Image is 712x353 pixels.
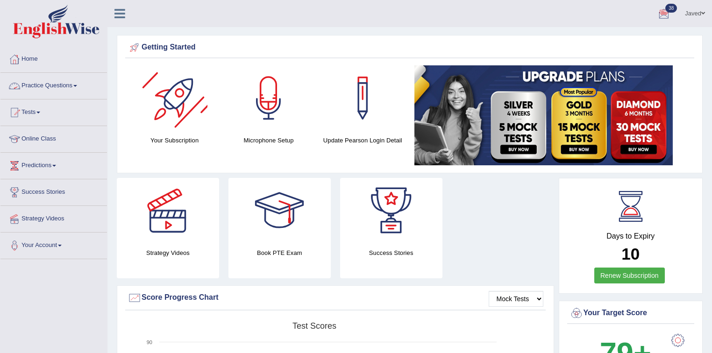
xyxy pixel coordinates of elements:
[292,321,336,331] tspan: Test scores
[0,153,107,176] a: Predictions
[147,339,152,345] text: 90
[117,248,219,258] h4: Strategy Videos
[0,233,107,256] a: Your Account
[414,65,673,165] img: small5.jpg
[228,248,331,258] h4: Book PTE Exam
[594,268,665,283] a: Renew Subscription
[226,135,311,145] h4: Microphone Setup
[0,179,107,203] a: Success Stories
[570,232,692,240] h4: Days to Expiry
[621,245,640,263] b: 10
[132,135,217,145] h4: Your Subscription
[0,99,107,123] a: Tests
[570,306,692,320] div: Your Target Score
[0,46,107,70] a: Home
[0,206,107,229] a: Strategy Videos
[320,135,405,145] h4: Update Pearson Login Detail
[0,126,107,149] a: Online Class
[340,248,442,258] h4: Success Stories
[0,73,107,96] a: Practice Questions
[128,41,692,55] div: Getting Started
[128,291,543,305] div: Score Progress Chart
[665,4,677,13] span: 38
